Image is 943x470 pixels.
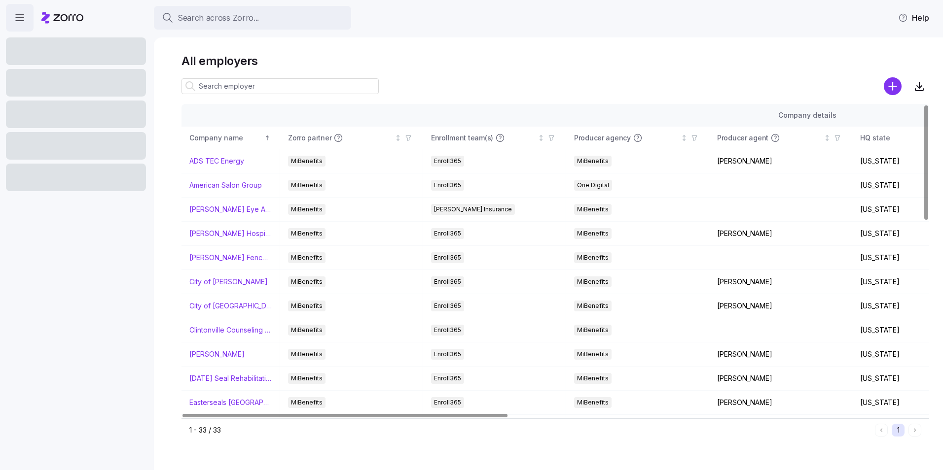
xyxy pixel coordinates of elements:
th: Enrollment team(s)Not sorted [423,127,566,149]
span: MiBenefits [291,276,323,287]
th: Company nameSorted ascending [181,127,280,149]
span: MiBenefits [577,349,609,360]
span: Enroll365 [434,156,461,167]
span: Enroll365 [434,252,461,263]
span: MiBenefits [291,301,323,311]
td: [PERSON_NAME] [709,367,852,391]
div: Not sorted [681,134,688,141]
a: City of [PERSON_NAME] [189,277,268,287]
span: MiBenefits [291,204,323,215]
span: MiBenefits [577,397,609,408]
a: [PERSON_NAME] Eye Associates [189,204,272,214]
h1: All employers [181,53,929,68]
span: Enroll365 [434,228,461,239]
a: American Salon Group [189,180,262,190]
button: 1 [892,424,905,436]
span: Enroll365 [434,180,461,191]
span: MiBenefits [291,156,323,167]
td: [PERSON_NAME] [709,270,852,294]
span: MiBenefits [577,156,609,167]
a: ADS TEC Energy [189,156,244,166]
span: Producer agency [574,133,631,143]
div: 1 - 33 / 33 [189,425,871,435]
div: Company name [189,133,262,143]
span: Enroll365 [434,276,461,287]
span: Enroll365 [434,301,461,311]
span: MiBenefits [291,325,323,336]
div: Not sorted [395,134,401,141]
a: [DATE] Seal Rehabilitation Center of [GEOGRAPHIC_DATA] [189,373,272,383]
td: [PERSON_NAME] [709,391,852,415]
a: [PERSON_NAME] Fence Company [189,253,272,263]
span: Producer agent [717,133,768,143]
td: [PERSON_NAME] [709,342,852,367]
span: Enroll365 [434,373,461,384]
th: Producer agencyNot sorted [566,127,709,149]
a: Clintonville Counseling and Wellness [189,325,272,335]
span: Enrollment team(s) [431,133,493,143]
td: [PERSON_NAME] [709,294,852,318]
td: [PERSON_NAME] [709,149,852,173]
span: MiBenefits [291,252,323,263]
button: Help [890,8,937,28]
span: One Digital [577,180,609,191]
span: MiBenefits [577,301,609,311]
th: Zorro partnerNot sorted [280,127,423,149]
span: [PERSON_NAME] Insurance [434,204,512,215]
span: MiBenefits [291,397,323,408]
a: Easterseals [GEOGRAPHIC_DATA] & [GEOGRAPHIC_DATA][US_STATE] [189,398,272,407]
span: MiBenefits [577,276,609,287]
span: MiBenefits [291,180,323,191]
span: MiBenefits [577,373,609,384]
div: Not sorted [824,134,831,141]
a: City of [GEOGRAPHIC_DATA] [189,301,272,311]
th: Producer agentNot sorted [709,127,852,149]
span: MiBenefits [291,349,323,360]
td: [PERSON_NAME] [709,222,852,246]
svg: add icon [884,77,902,95]
button: Previous page [875,424,888,436]
span: MiBenefits [577,325,609,336]
a: [PERSON_NAME] Hospitality [189,229,272,238]
span: MiBenefits [577,228,609,239]
span: Enroll365 [434,325,461,336]
button: Next page [908,424,921,436]
span: Help [898,12,929,24]
span: Enroll365 [434,349,461,360]
button: Search across Zorro... [154,6,351,30]
div: Not sorted [538,134,544,141]
span: MiBenefits [577,252,609,263]
span: Enroll365 [434,397,461,408]
span: MiBenefits [291,228,323,239]
span: MiBenefits [291,373,323,384]
span: Zorro partner [288,133,331,143]
a: [PERSON_NAME] [189,349,245,359]
span: MiBenefits [577,204,609,215]
span: Search across Zorro... [178,12,259,24]
input: Search employer [181,78,379,94]
div: Sorted ascending [264,134,271,141]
